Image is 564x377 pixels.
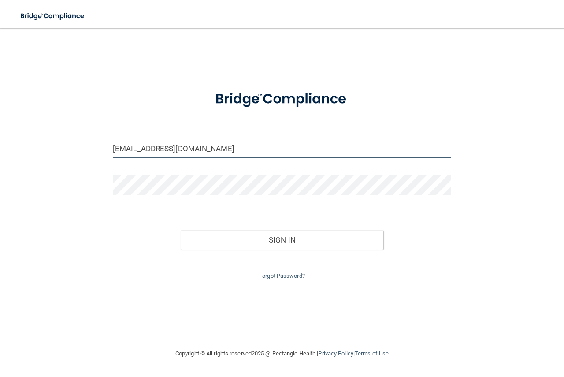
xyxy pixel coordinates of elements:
a: Terms of Use [355,350,389,357]
button: Sign In [181,230,384,250]
img: bridge_compliance_login_screen.278c3ca4.svg [201,81,364,117]
div: Copyright © All rights reserved 2025 @ Rectangle Health | | [121,340,443,368]
input: Email [113,138,451,158]
a: Privacy Policy [318,350,353,357]
img: bridge_compliance_login_screen.278c3ca4.svg [13,7,93,25]
iframe: Drift Widget Chat Controller [412,314,553,350]
a: Forgot Password? [259,272,305,279]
